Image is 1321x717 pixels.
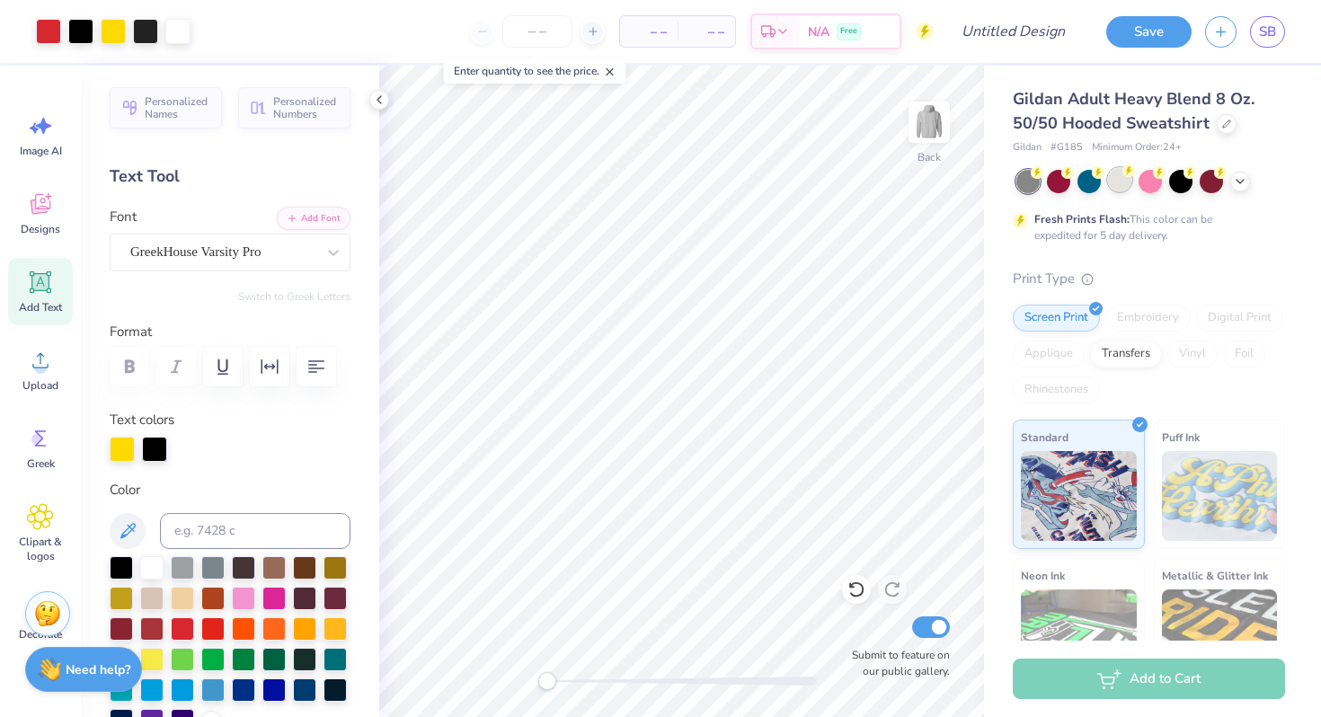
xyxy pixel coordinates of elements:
[1013,140,1042,155] span: Gildan
[840,25,857,38] span: Free
[238,87,350,128] button: Personalized Numbers
[1021,451,1137,541] img: Standard
[502,15,572,48] input: – –
[19,627,62,642] span: Decorate
[1013,88,1255,134] span: Gildan Adult Heavy Blend 8 Oz. 50/50 Hooded Sweatshirt
[808,22,829,41] span: N/A
[1105,305,1191,332] div: Embroidery
[1021,589,1137,679] img: Neon Ink
[110,480,350,500] label: Color
[1013,269,1285,289] div: Print Type
[1090,341,1162,367] div: Transfers
[1021,566,1065,585] span: Neon Ink
[145,95,211,120] span: Personalized Names
[27,456,55,471] span: Greek
[1167,341,1218,367] div: Vinyl
[11,535,70,563] span: Clipart & logos
[273,95,340,120] span: Personalized Numbers
[947,13,1079,49] input: Untitled Design
[277,207,350,230] button: Add Font
[1034,211,1255,243] div: This color can be expedited for 5 day delivery.
[444,58,626,84] div: Enter quantity to see the price.
[160,513,350,549] input: e.g. 7428 c
[1034,212,1130,226] strong: Fresh Prints Flash:
[911,104,947,140] img: Back
[110,87,222,128] button: Personalized Names
[1013,341,1085,367] div: Applique
[66,661,130,678] strong: Need help?
[1021,428,1068,447] span: Standard
[110,164,350,189] div: Text Tool
[1250,16,1285,48] a: SB
[688,22,724,41] span: – –
[1259,22,1276,42] span: SB
[1162,589,1278,679] img: Metallic & Glitter Ink
[918,149,941,165] div: Back
[1092,140,1182,155] span: Minimum Order: 24 +
[1162,566,1268,585] span: Metallic & Glitter Ink
[22,378,58,393] span: Upload
[1051,140,1083,155] span: # G185
[110,322,350,342] label: Format
[1013,376,1100,403] div: Rhinestones
[110,410,174,430] label: Text colors
[1162,451,1278,541] img: Puff Ink
[110,207,137,227] label: Font
[631,22,667,41] span: – –
[1223,341,1265,367] div: Foil
[1162,428,1200,447] span: Puff Ink
[1106,16,1192,48] button: Save
[1013,305,1100,332] div: Screen Print
[538,672,556,690] div: Accessibility label
[1196,305,1283,332] div: Digital Print
[19,300,62,314] span: Add Text
[238,289,350,304] button: Switch to Greek Letters
[842,647,950,679] label: Submit to feature on our public gallery.
[21,222,60,236] span: Designs
[20,144,62,158] span: Image AI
